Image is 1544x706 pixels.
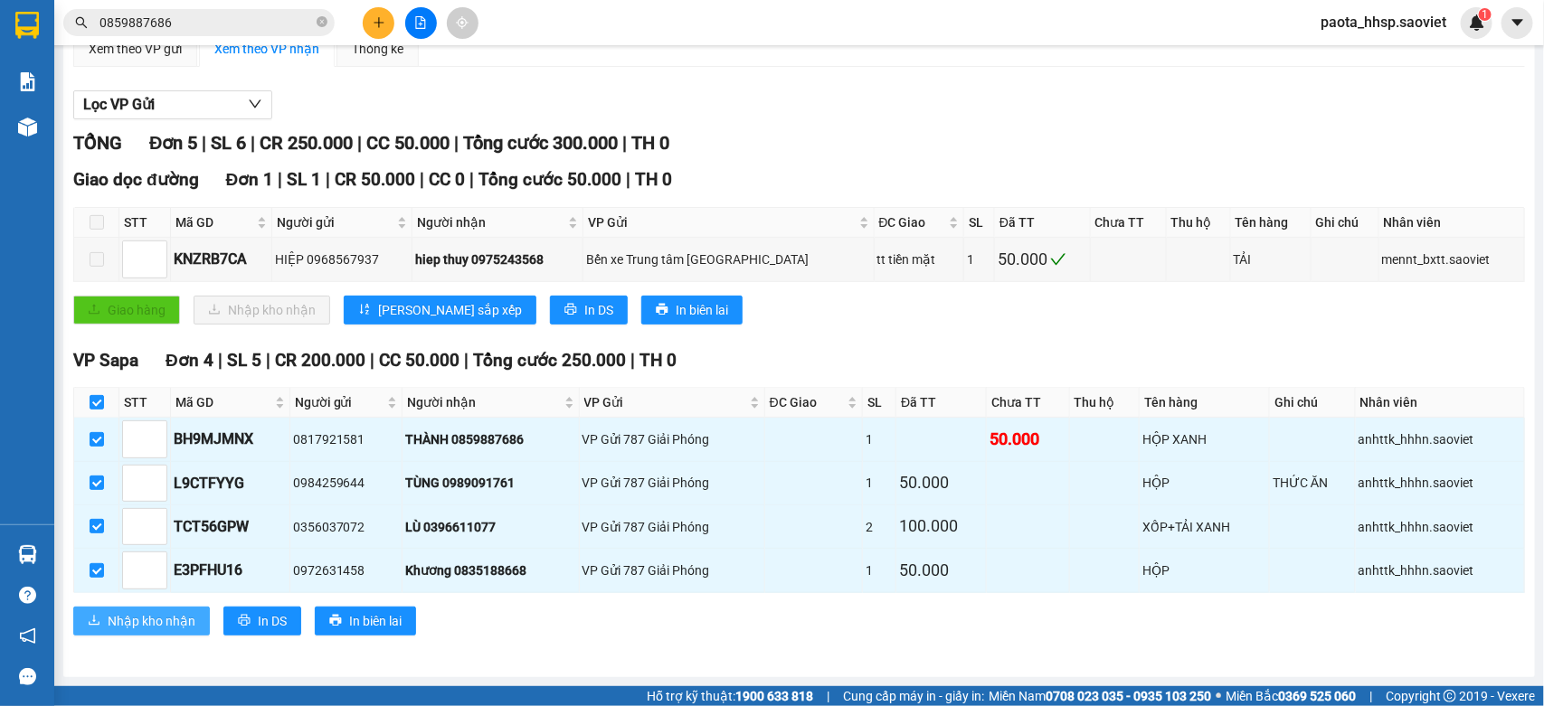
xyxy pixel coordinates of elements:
span: VP Sapa [73,350,138,371]
span: printer [656,303,668,317]
span: | [1369,686,1372,706]
img: solution-icon [18,72,37,91]
div: 0356037072 [293,517,400,537]
div: VP Gửi 787 Giải Phóng [583,560,762,580]
div: 2 [866,517,893,537]
th: Ghi chú [1312,208,1379,238]
button: Lọc VP Gửi [73,90,272,119]
th: Tên hàng [1140,388,1270,418]
span: VP Gửi [584,392,746,412]
div: Khương 0835188668 [405,560,575,580]
th: STT [119,208,171,238]
span: paota_hhsp.saoviet [1306,11,1461,33]
span: | [218,350,223,371]
span: Miền Bắc [1226,686,1356,706]
th: Nhân viên [1379,208,1525,238]
div: HỘP [1142,560,1266,580]
strong: 1900 633 818 [735,689,813,703]
td: TCT56GPW [171,505,290,549]
td: E3PFHU16 [171,549,290,592]
span: | [266,350,270,371]
span: download [88,614,100,628]
div: L9CTFYYG [174,472,287,494]
div: 1 [866,473,893,493]
div: VP Gửi 787 Giải Phóng [583,429,762,449]
div: hiep thuy 0975243568 [415,249,580,269]
span: | [630,350,635,371]
span: | [202,132,206,154]
span: notification [19,627,36,645]
th: SL [964,208,995,238]
div: anhttk_hhhn.saoviet [1359,429,1521,449]
span: printer [238,614,251,628]
span: Đơn 5 [149,132,197,154]
span: [PERSON_NAME] sắp xếp [378,300,522,320]
div: 0817921581 [293,429,400,449]
div: anhttk_hhhn.saoviet [1359,473,1521,493]
div: 50.000 [998,247,1086,272]
sup: 1 [1479,8,1492,21]
button: downloadNhập kho nhận [194,296,330,325]
div: BH9MJMNX [174,428,287,450]
strong: 0369 525 060 [1278,689,1356,703]
span: Giao dọc đường [73,169,199,190]
span: CC 0 [429,169,465,190]
div: Xem theo VP nhận [214,39,319,59]
img: warehouse-icon [18,545,37,564]
span: Đơn 1 [226,169,274,190]
span: VP Gửi [588,212,855,232]
span: | [626,169,630,190]
span: sort-ascending [358,303,371,317]
button: uploadGiao hàng [73,296,180,325]
span: In DS [584,300,613,320]
div: HIỆP 0968567937 [275,249,409,269]
span: CR 250.000 [260,132,353,154]
div: THỨC ĂN [1273,473,1352,493]
span: | [622,132,627,154]
span: message [19,668,36,685]
div: VP Gửi 787 Giải Phóng [583,517,762,537]
span: CR 200.000 [275,350,365,371]
span: SL 5 [227,350,261,371]
span: Người gửi [295,392,384,412]
th: Tên hàng [1231,208,1312,238]
th: Nhân viên [1356,388,1525,418]
div: LÙ 0396611077 [405,517,575,537]
td: VP Gửi 787 Giải Phóng [580,505,765,549]
div: Thống kê [352,39,403,59]
td: VP Gửi 787 Giải Phóng [580,549,765,592]
th: Thu hộ [1070,388,1141,418]
div: XỐP+TẢI XANH [1142,517,1266,537]
div: 50.000 [899,558,983,583]
span: TH 0 [639,350,677,371]
span: | [278,169,282,190]
button: printerIn biên lai [315,607,416,635]
span: ⚪️ [1216,692,1221,700]
span: Mã GD [175,212,253,232]
span: | [370,350,374,371]
span: TH 0 [635,169,672,190]
div: 0972631458 [293,560,400,580]
img: icon-new-feature [1469,14,1485,31]
button: sort-ascending[PERSON_NAME] sắp xếp [344,296,536,325]
span: Người nhận [407,392,560,412]
span: TỔNG [73,132,122,154]
div: E3PFHU16 [174,559,287,581]
td: KNZRB7CA [171,238,272,281]
div: anhttk_hhhn.saoviet [1359,517,1521,537]
span: | [454,132,459,154]
div: Xem theo VP gửi [89,39,182,59]
span: CR 50.000 [335,169,415,190]
span: Người nhận [417,212,564,232]
td: VP Gửi 787 Giải Phóng [580,418,765,461]
td: L9CTFYYG [171,462,290,505]
span: Mã GD [175,392,271,412]
span: Tổng cước 50.000 [478,169,621,190]
td: BH9MJMNX [171,418,290,461]
th: SL [863,388,896,418]
span: Tổng cước 250.000 [473,350,626,371]
span: | [420,169,424,190]
span: Hỗ trợ kỹ thuật: [647,686,813,706]
span: ĐC Giao [770,392,844,412]
div: 100.000 [899,513,983,539]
